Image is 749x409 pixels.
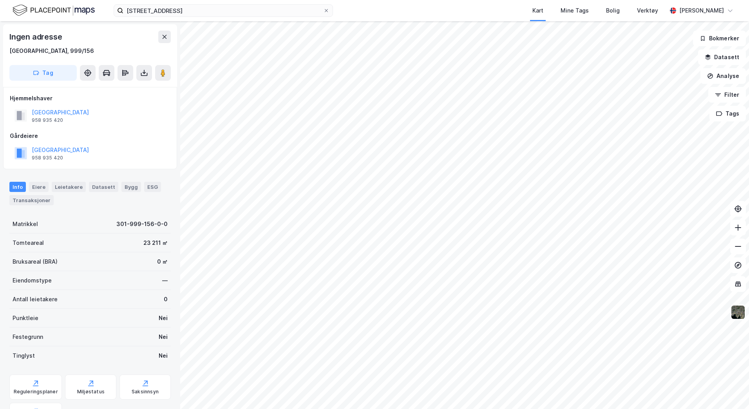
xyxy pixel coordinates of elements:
[157,257,168,266] div: 0 ㎡
[13,257,58,266] div: Bruksareal (BRA)
[532,6,543,15] div: Kart
[132,389,159,395] div: Saksinnsyn
[561,6,589,15] div: Mine Tags
[77,389,105,395] div: Miljøstatus
[9,195,54,205] div: Transaksjoner
[708,87,746,103] button: Filter
[710,371,749,409] div: Kontrollprogram for chat
[710,371,749,409] iframe: Chat Widget
[52,182,86,192] div: Leietakere
[32,117,63,123] div: 958 935 420
[14,389,58,395] div: Reguleringsplaner
[159,351,168,360] div: Nei
[143,238,168,248] div: 23 211 ㎡
[13,332,43,342] div: Festegrunn
[123,5,323,16] input: Søk på adresse, matrikkel, gårdeiere, leietakere eller personer
[13,313,38,323] div: Punktleie
[116,219,168,229] div: 301-999-156-0-0
[164,295,168,304] div: 0
[637,6,658,15] div: Verktøy
[29,182,49,192] div: Eiere
[10,131,170,141] div: Gårdeiere
[9,65,77,81] button: Tag
[159,313,168,323] div: Nei
[13,238,44,248] div: Tomteareal
[698,49,746,65] button: Datasett
[162,276,168,285] div: —
[89,182,118,192] div: Datasett
[9,182,26,192] div: Info
[121,182,141,192] div: Bygg
[693,31,746,46] button: Bokmerker
[13,295,58,304] div: Antall leietakere
[13,4,95,17] img: logo.f888ab2527a4732fd821a326f86c7f29.svg
[709,106,746,121] button: Tags
[159,332,168,342] div: Nei
[10,94,170,103] div: Hjemmelshaver
[9,31,63,43] div: Ingen adresse
[13,219,38,229] div: Matrikkel
[13,276,52,285] div: Eiendomstype
[700,68,746,84] button: Analyse
[144,182,161,192] div: ESG
[679,6,724,15] div: [PERSON_NAME]
[9,46,94,56] div: [GEOGRAPHIC_DATA], 999/156
[13,351,35,360] div: Tinglyst
[32,155,63,161] div: 958 935 420
[731,305,745,320] img: 9k=
[606,6,620,15] div: Bolig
